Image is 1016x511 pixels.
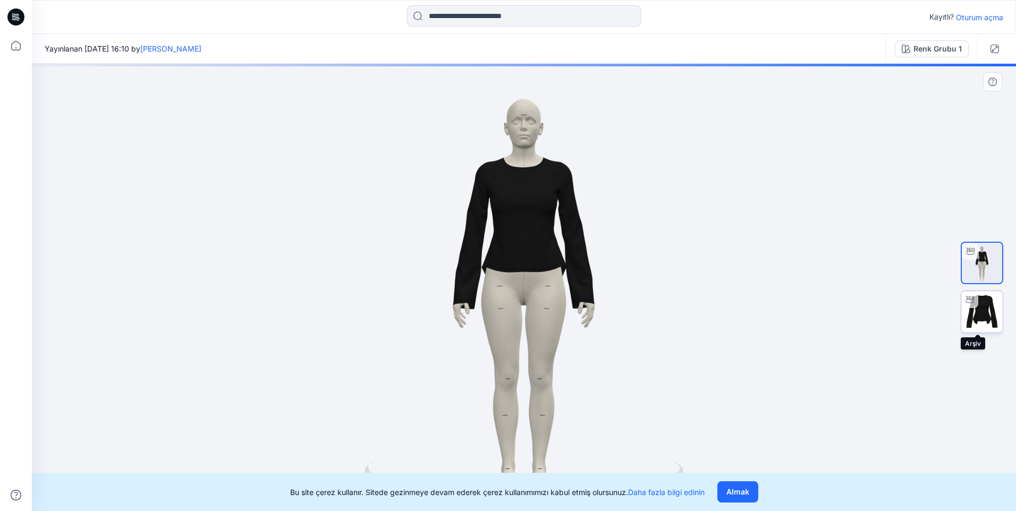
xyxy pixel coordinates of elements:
span: Yayınlanan [DATE] 16:10 by [45,43,201,54]
img: Arşiv [962,243,1002,283]
div: Renk Grubu 1 [913,43,962,55]
p: Oturum açma [956,12,1003,23]
button: Renk Grubu 1 [895,40,969,57]
p: Bu site çerez kullanır. Sitede gezinmeye devam ederek çerez kullanımımızı kabul etmiş olursunuz. [290,487,705,498]
a: [PERSON_NAME] [140,44,201,53]
p: Kayıtlı? [929,11,954,23]
a: Daha fazla bilgi edinin [628,488,705,497]
button: Almak [717,481,758,503]
img: Arşiv [961,291,1003,333]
